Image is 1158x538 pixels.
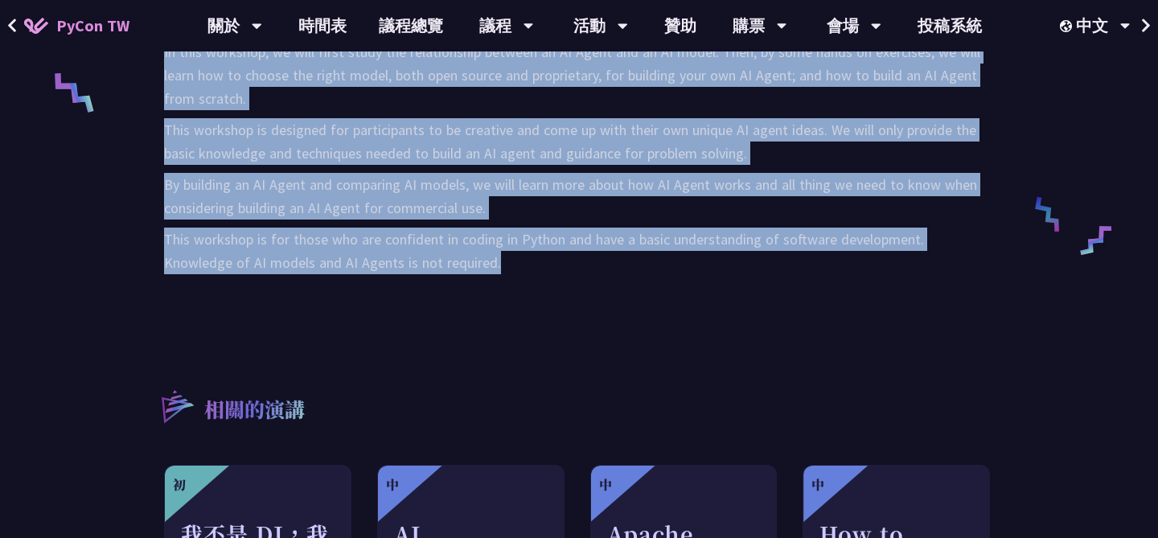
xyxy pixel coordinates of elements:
p: This workshop is for those who are confident in coding in Python and have a basic understanding o... [164,228,994,274]
img: Locale Icon [1060,20,1076,32]
div: 初 [173,475,186,495]
p: In this workshop, we will first study the relationship between an AI Agent and an AI model. Then,... [164,40,994,110]
p: 相關的演講 [204,395,305,427]
span: PyCon TW [56,14,129,38]
p: By building an AI Agent and comparing AI models, we will learn more about how AI Agent works and ... [164,173,994,220]
div: 中 [386,475,399,495]
img: r3.8d01567.svg [138,367,216,445]
p: This workshop is designed for participants to be creative and come up with their own unique AI ag... [164,118,994,165]
img: Home icon of PyCon TW 2025 [24,18,48,34]
div: 中 [811,475,824,495]
div: 中 [599,475,612,495]
a: PyCon TW [8,6,146,46]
